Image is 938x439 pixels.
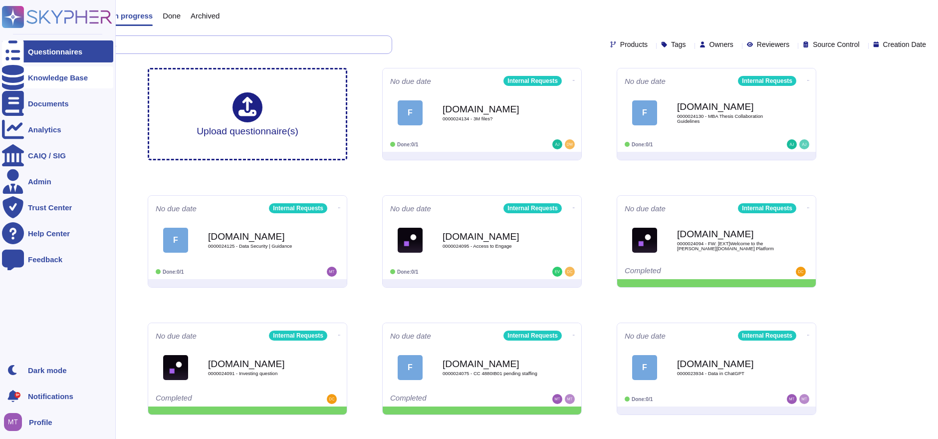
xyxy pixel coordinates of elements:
[738,331,796,341] div: Internal Requests
[327,394,337,404] img: user
[29,419,52,426] span: Profile
[709,41,733,48] span: Owners
[620,41,648,48] span: Products
[398,100,423,125] div: F
[208,371,308,376] span: 0000024091 - Investing question
[163,269,184,275] span: Done: 0/1
[390,205,431,212] span: No due date
[208,232,308,241] b: [DOMAIN_NAME]
[757,41,789,48] span: Reviewers
[28,126,61,133] div: Analytics
[398,355,423,380] div: F
[390,77,431,85] span: No due date
[677,241,777,251] span: 0000024094 - FW: [EXT]Welcome to the [PERSON_NAME][DOMAIN_NAME] Platform
[28,100,69,107] div: Documents
[39,36,392,53] input: Search by keywords
[28,256,62,263] div: Feedback
[397,142,418,147] span: Done: 0/1
[2,411,29,433] button: user
[796,267,806,277] img: user
[208,244,308,249] span: 0000024125 - Data Security | Guidance
[443,371,542,376] span: 0000024075 - CC 4880IB01 pending staffing
[156,394,278,404] div: Completed
[632,228,657,253] img: Logo
[625,267,747,277] div: Completed
[2,170,113,192] a: Admin
[327,267,337,277] img: user
[2,40,113,62] a: Questionnaires
[28,204,72,211] div: Trust Center
[156,205,197,212] span: No due date
[2,92,113,114] a: Documents
[28,393,73,400] span: Notifications
[14,392,20,398] div: 9+
[163,355,188,380] img: Logo
[738,76,796,86] div: Internal Requests
[28,367,67,374] div: Dark mode
[28,178,51,185] div: Admin
[671,41,686,48] span: Tags
[2,222,113,244] a: Help Center
[28,152,66,159] div: CAIQ / SIG
[443,244,542,249] span: 0000024095 - Access to Engage
[163,228,188,253] div: F
[2,118,113,140] a: Analytics
[443,232,542,241] b: [DOMAIN_NAME]
[565,394,575,404] img: user
[503,331,562,341] div: Internal Requests
[191,12,220,19] span: Archived
[4,413,22,431] img: user
[625,77,666,85] span: No due date
[112,12,153,19] span: In progress
[2,196,113,218] a: Trust Center
[625,332,666,340] span: No due date
[28,230,70,237] div: Help Center
[565,267,575,277] img: user
[883,41,926,48] span: Creation Date
[677,229,777,239] b: [DOMAIN_NAME]
[787,139,797,149] img: user
[28,48,82,55] div: Questionnaires
[552,267,562,277] img: user
[552,394,562,404] img: user
[163,12,181,19] span: Done
[552,139,562,149] img: user
[269,203,327,213] div: Internal Requests
[677,114,777,123] span: 0000024130 - MBA Thesis Collaboration Guidelines
[677,371,777,376] span: 0000023934 - Data in ChatGPT
[787,394,797,404] img: user
[269,331,327,341] div: Internal Requests
[632,100,657,125] div: F
[2,248,113,270] a: Feedback
[197,92,298,136] div: Upload questionnaire(s)
[503,76,562,86] div: Internal Requests
[813,41,859,48] span: Source Control
[677,359,777,369] b: [DOMAIN_NAME]
[398,228,423,253] img: Logo
[2,66,113,88] a: Knowledge Base
[443,104,542,114] b: [DOMAIN_NAME]
[390,394,512,404] div: Completed
[443,116,542,121] span: 0000024134 - 3M files?
[632,397,653,402] span: Done: 0/1
[28,74,88,81] div: Knowledge Base
[208,359,308,369] b: [DOMAIN_NAME]
[443,359,542,369] b: [DOMAIN_NAME]
[156,332,197,340] span: No due date
[390,332,431,340] span: No due date
[2,144,113,166] a: CAIQ / SIG
[799,139,809,149] img: user
[397,269,418,275] span: Done: 0/1
[503,203,562,213] div: Internal Requests
[632,142,653,147] span: Done: 0/1
[565,139,575,149] img: user
[799,394,809,404] img: user
[632,355,657,380] div: F
[738,203,796,213] div: Internal Requests
[677,102,777,111] b: [DOMAIN_NAME]
[625,205,666,212] span: No due date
